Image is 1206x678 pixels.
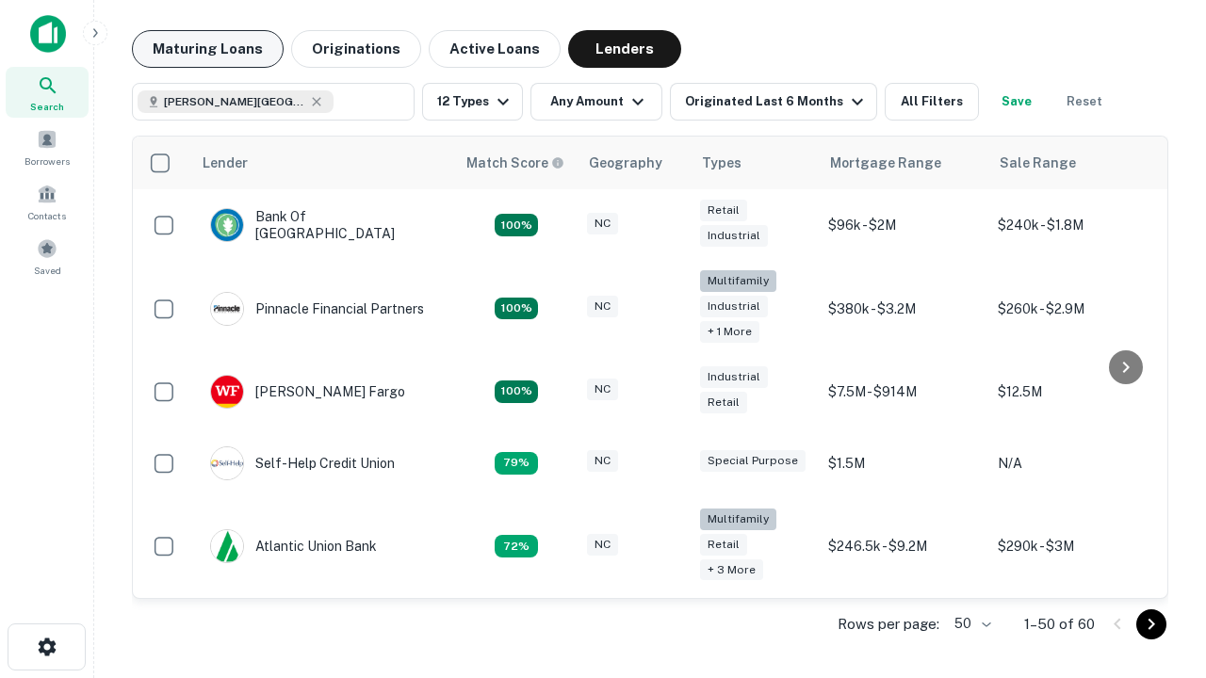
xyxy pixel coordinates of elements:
button: Originations [291,30,421,68]
div: Matching Properties: 10, hasApolloMatch: undefined [495,535,538,557]
button: Active Loans [429,30,561,68]
div: Retail [700,200,747,221]
div: NC [587,379,618,400]
div: Multifamily [700,508,776,530]
div: Self-help Credit Union [210,446,395,480]
td: $200k - $3.3M [819,593,988,665]
th: Mortgage Range [819,137,988,189]
th: Lender [191,137,455,189]
div: Mortgage Range [830,152,941,174]
th: Geography [578,137,691,189]
div: NC [587,213,618,234]
span: [PERSON_NAME][GEOGRAPHIC_DATA], [GEOGRAPHIC_DATA] [164,93,305,110]
button: Originated Last 6 Months [670,83,877,121]
span: Search [30,99,64,114]
img: picture [211,293,243,325]
div: Industrial [700,225,768,247]
div: Matching Properties: 15, hasApolloMatch: undefined [495,380,538,403]
th: Sale Range [988,137,1158,189]
div: Bank Of [GEOGRAPHIC_DATA] [210,208,436,242]
img: picture [211,447,243,479]
div: Retail [700,392,747,413]
a: Saved [6,231,89,282]
p: 1–50 of 60 [1024,613,1095,636]
div: Geography [589,152,662,174]
div: + 1 more [700,321,759,343]
div: [PERSON_NAME] Fargo [210,375,405,409]
a: Contacts [6,176,89,227]
div: Matching Properties: 11, hasApolloMatch: undefined [495,452,538,475]
img: picture [211,530,243,562]
span: Contacts [28,208,66,223]
iframe: Chat Widget [1112,467,1206,557]
button: Save your search to get updates of matches that match your search criteria. [986,83,1047,121]
td: $480k - $3.1M [988,593,1158,665]
td: $246.5k - $9.2M [819,499,988,594]
th: Capitalize uses an advanced AI algorithm to match your search with the best lender. The match sco... [455,137,578,189]
button: All Filters [885,83,979,121]
td: $240k - $1.8M [988,189,1158,261]
td: $7.5M - $914M [819,356,988,428]
button: Lenders [568,30,681,68]
div: Special Purpose [700,450,806,472]
div: NC [587,450,618,472]
span: Borrowers [24,153,70,169]
td: $290k - $3M [988,499,1158,594]
div: Atlantic Union Bank [210,529,377,563]
a: Borrowers [6,121,89,172]
img: capitalize-icon.png [30,15,66,53]
button: Maturing Loans [132,30,284,68]
button: Reset [1054,83,1115,121]
div: Matching Properties: 25, hasApolloMatch: undefined [495,298,538,320]
span: Saved [34,263,61,278]
td: $12.5M [988,356,1158,428]
div: Matching Properties: 14, hasApolloMatch: undefined [495,214,538,236]
div: 50 [947,610,994,638]
td: $96k - $2M [819,189,988,261]
div: + 3 more [700,559,763,581]
div: NC [587,296,618,317]
div: Originated Last 6 Months [685,90,869,113]
div: Multifamily [700,270,776,292]
div: Industrial [700,296,768,317]
div: Retail [700,534,747,556]
button: Go to next page [1136,609,1166,639]
div: Lender [203,152,248,174]
img: picture [211,376,243,408]
button: Any Amount [530,83,662,121]
div: NC [587,534,618,556]
a: Search [6,67,89,118]
div: Types [702,152,742,174]
div: Pinnacle Financial Partners [210,292,424,326]
div: Capitalize uses an advanced AI algorithm to match your search with the best lender. The match sco... [466,153,564,173]
td: $1.5M [819,428,988,499]
button: 12 Types [422,83,523,121]
h6: Match Score [466,153,561,173]
td: N/A [988,428,1158,499]
th: Types [691,137,819,189]
td: $380k - $3.2M [819,261,988,356]
div: Sale Range [1000,152,1076,174]
div: Industrial [700,366,768,388]
p: Rows per page: [838,613,939,636]
td: $260k - $2.9M [988,261,1158,356]
img: picture [211,209,243,241]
